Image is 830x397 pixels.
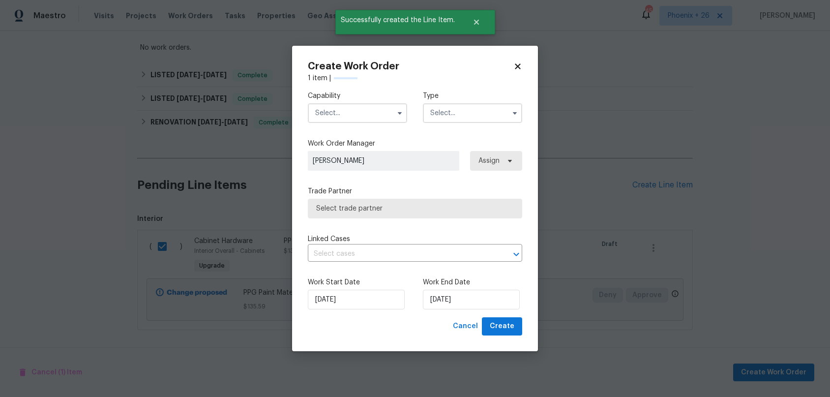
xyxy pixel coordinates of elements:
[316,204,514,214] span: Select trade partner
[313,156,454,166] span: [PERSON_NAME]
[509,247,523,261] button: Open
[308,73,522,83] div: 1 item |
[308,186,522,196] label: Trade Partner
[394,107,406,119] button: Show options
[423,290,520,309] input: M/D/YYYY
[423,277,522,287] label: Work End Date
[308,139,522,149] label: Work Order Manager
[509,107,521,119] button: Show options
[490,320,514,333] span: Create
[482,317,522,336] button: Create
[460,12,493,32] button: Close
[478,156,500,166] span: Assign
[308,234,350,244] span: Linked Cases
[308,103,407,123] input: Select...
[308,246,495,262] input: Select cases
[449,317,482,336] button: Cancel
[335,10,460,31] span: Successfully created the Line Item.
[308,277,407,287] label: Work Start Date
[453,320,478,333] span: Cancel
[423,103,522,123] input: Select...
[308,290,405,309] input: M/D/YYYY
[308,61,513,71] h2: Create Work Order
[423,91,522,101] label: Type
[308,91,407,101] label: Capability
